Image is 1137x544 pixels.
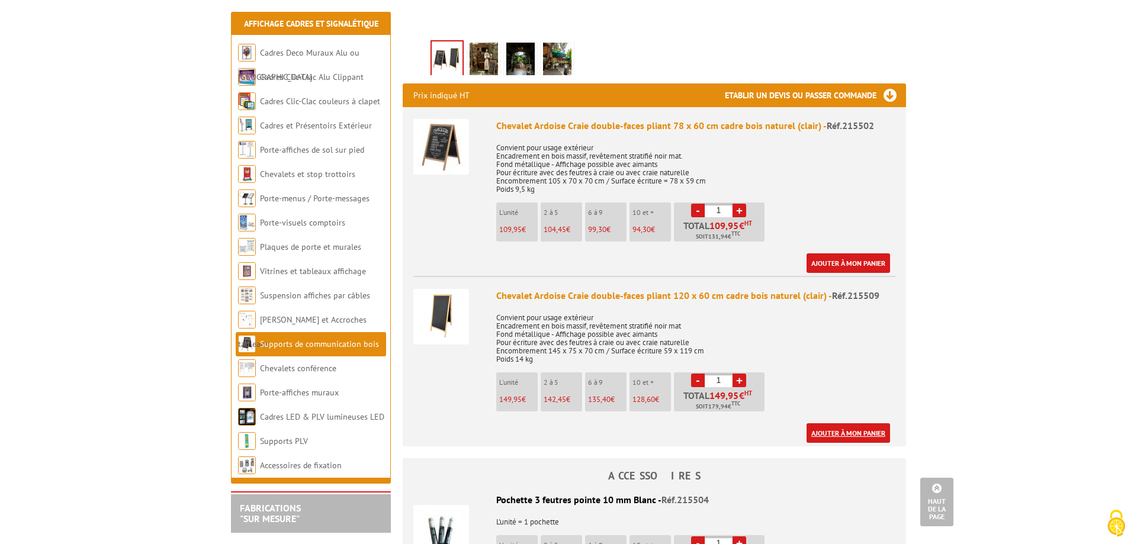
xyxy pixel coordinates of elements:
[499,226,538,234] p: €
[691,374,705,387] a: -
[260,120,372,131] a: Cadres et Présentoirs Extérieur
[238,92,256,110] img: Cadres Clic-Clac couleurs à clapet
[260,363,336,374] a: Chevalets conférence
[544,226,582,234] p: €
[709,221,739,230] span: 109,95
[238,189,256,207] img: Porte-menus / Porte-messages
[632,394,655,404] span: 128,60
[708,232,728,242] span: 131,94
[238,311,256,329] img: Cimaises et Accroches tableaux
[238,238,256,256] img: Plaques de porte et murales
[739,221,744,230] span: €
[920,478,953,526] a: Haut de la page
[260,169,355,179] a: Chevalets et stop trottoirs
[744,219,752,227] sup: HT
[413,493,895,507] div: Pochette 3 feutres pointe 10 mm Blanc -
[260,339,379,349] a: Supports de communication bois
[238,262,256,280] img: Vitrines et tableaux affichage
[496,305,895,363] p: Convient pour usage extérieur Encadrement en bois massif, revêtement stratifié noir mat Fond méta...
[499,378,538,387] p: L'unité
[544,378,582,387] p: 2 à 5
[1101,508,1131,538] img: Cookies (fenêtre modale)
[413,119,469,175] img: Chevalet Ardoise Craie double-faces pliant 78 x 60 cm cadre bois naturel (clair)
[238,214,256,231] img: Porte-visuels comptoirs
[677,391,765,411] p: Total
[544,224,566,234] span: 104,45
[238,359,256,377] img: Chevalets conférence
[238,287,256,304] img: Suspension affiches par câbles
[733,204,746,217] a: +
[260,144,364,155] a: Porte-affiches de sol sur pied
[632,224,651,234] span: 94,30
[499,224,522,234] span: 109,95
[588,395,627,404] p: €
[496,119,895,133] div: Chevalet Ardoise Craie double-faces pliant 78 x 60 cm cadre bois naturel (clair) -
[260,387,339,398] a: Porte-affiches muraux
[696,232,740,242] span: Soit €
[260,266,366,276] a: Vitrines et tableaux affichage
[661,494,709,506] span: Réf.215504
[260,193,370,204] a: Porte-menus / Porte-messages
[260,460,342,471] a: Accessoires de fixation
[544,394,566,404] span: 142,45
[709,391,739,400] span: 149,95
[238,384,256,401] img: Porte-affiches muraux
[543,43,571,79] img: 215509_chevalet_ardoise_craie_tableau_noir-mise_en_scene.jpg
[413,83,470,107] p: Prix indiqué HT
[807,253,890,273] a: Ajouter à mon panier
[403,470,906,482] h4: ACCESSOIRES
[238,432,256,450] img: Supports PLV
[238,141,256,159] img: Porte-affiches de sol sur pied
[238,44,256,62] img: Cadres Deco Muraux Alu ou Bois
[238,165,256,183] img: Chevalets et stop trottoirs
[696,402,740,411] span: Soit €
[731,230,740,237] sup: TTC
[677,221,765,242] p: Total
[499,208,538,217] p: L'unité
[413,289,469,345] img: Chevalet Ardoise Craie double-faces pliant 120 x 60 cm cadre bois naturel (clair)
[733,374,746,387] a: +
[731,400,740,407] sup: TTC
[499,394,522,404] span: 149,95
[807,423,890,443] a: Ajouter à mon panier
[244,18,378,29] a: Affichage Cadres et Signalétique
[260,411,384,422] a: Cadres LED & PLV lumineuses LED
[496,289,895,302] div: Chevalet Ardoise Craie double-faces pliant 120 x 60 cm cadre bois naturel (clair) -
[544,208,582,217] p: 2 à 5
[632,208,671,217] p: 10 et +
[588,394,611,404] span: 135,40
[588,378,627,387] p: 6 à 9
[691,204,705,217] a: -
[632,395,671,404] p: €
[588,208,627,217] p: 6 à 9
[832,289,879,301] span: Réf.215509
[238,456,256,474] img: Accessoires de fixation
[1096,504,1137,544] button: Cookies (fenêtre modale)
[827,120,874,131] span: Réf.215502
[260,436,308,446] a: Supports PLV
[499,395,538,404] p: €
[260,242,361,252] a: Plaques de porte et murales
[588,226,627,234] p: €
[432,41,462,78] img: chevalet_ardoise_craie_double-faces_pliant_120x60cm_cadre_bois_naturel_215509_78x60cm_215502.png
[506,43,535,79] img: 215509_chevalet_ardoise_craie_tableau_noir.jpg
[470,43,498,79] img: 215502_chevalet_ardoise_craie_tableau_noir-2.jpg
[632,378,671,387] p: 10 et +
[238,47,359,82] a: Cadres Deco Muraux Alu ou [GEOGRAPHIC_DATA]
[632,226,671,234] p: €
[260,290,370,301] a: Suspension affiches par câbles
[725,83,906,107] h3: Etablir un devis ou passer commande
[240,502,301,524] a: FABRICATIONS"Sur Mesure"
[708,402,728,411] span: 179,94
[588,224,606,234] span: 99,30
[238,314,367,349] a: [PERSON_NAME] et Accroches tableaux
[260,72,364,82] a: Cadres Clic-Clac Alu Clippant
[496,136,895,194] p: Convient pour usage extérieur Encadrement en bois massif, revêtement stratifié noir mat. Fond mét...
[260,96,380,107] a: Cadres Clic-Clac couleurs à clapet
[739,391,744,400] span: €
[238,117,256,134] img: Cadres et Présentoirs Extérieur
[413,510,895,526] p: L'unité = 1 pochette
[544,395,582,404] p: €
[238,408,256,426] img: Cadres LED & PLV lumineuses LED
[260,217,345,228] a: Porte-visuels comptoirs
